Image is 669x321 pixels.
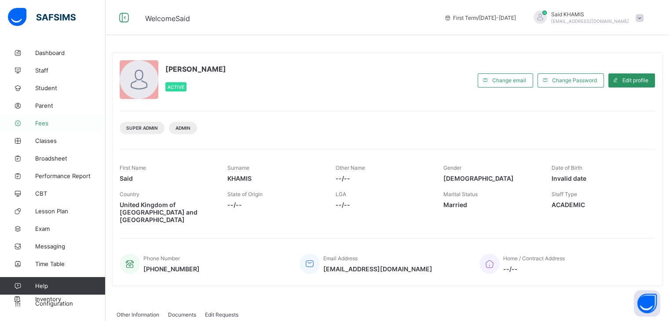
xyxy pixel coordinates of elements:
[145,14,190,23] span: Welcome Said
[35,137,106,144] span: Classes
[35,208,106,215] span: Lesson Plan
[551,11,629,18] span: Said KHAMIS
[525,11,648,25] div: SaidKHAMIS
[336,191,346,197] span: LGA
[552,201,646,208] span: ACADEMIC
[227,191,263,197] span: State of Origin
[35,49,106,56] span: Dashboard
[126,125,158,131] span: Super Admin
[443,175,538,182] span: [DEMOGRAPHIC_DATA]
[35,120,106,127] span: Fees
[35,172,106,179] span: Performance Report
[443,201,538,208] span: Married
[120,191,139,197] span: Country
[551,18,629,24] span: [EMAIL_ADDRESS][DOMAIN_NAME]
[8,8,76,26] img: safsims
[336,164,365,171] span: Other Name
[443,191,478,197] span: Marital Status
[35,155,106,162] span: Broadsheet
[492,77,526,84] span: Change email
[35,225,106,232] span: Exam
[35,282,105,289] span: Help
[552,164,582,171] span: Date of Birth
[336,175,430,182] span: --/--
[552,191,577,197] span: Staff Type
[503,255,565,262] span: Home / Contract Address
[143,255,180,262] span: Phone Number
[35,190,106,197] span: CBT
[175,125,190,131] span: Admin
[120,175,214,182] span: Said
[444,15,516,21] span: session/term information
[35,67,106,74] span: Staff
[443,164,461,171] span: Gender
[336,201,430,208] span: --/--
[35,260,106,267] span: Time Table
[634,290,660,317] button: Open asap
[117,311,159,318] span: Other Information
[35,243,106,250] span: Messaging
[323,265,432,273] span: [EMAIL_ADDRESS][DOMAIN_NAME]
[120,164,146,171] span: First Name
[552,77,597,84] span: Change Password
[552,175,646,182] span: Invalid date
[323,255,358,262] span: Email Address
[168,84,184,90] span: Active
[622,77,648,84] span: Edit profile
[503,265,565,273] span: --/--
[35,300,105,307] span: Configuration
[35,84,106,91] span: Student
[227,201,322,208] span: --/--
[165,65,226,73] span: [PERSON_NAME]
[205,311,238,318] span: Edit Requests
[227,164,249,171] span: Surname
[35,102,106,109] span: Parent
[120,201,214,223] span: United Kingdom of [GEOGRAPHIC_DATA] and [GEOGRAPHIC_DATA]
[227,175,322,182] span: KHAMIS
[168,311,196,318] span: Documents
[143,265,200,273] span: [PHONE_NUMBER]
